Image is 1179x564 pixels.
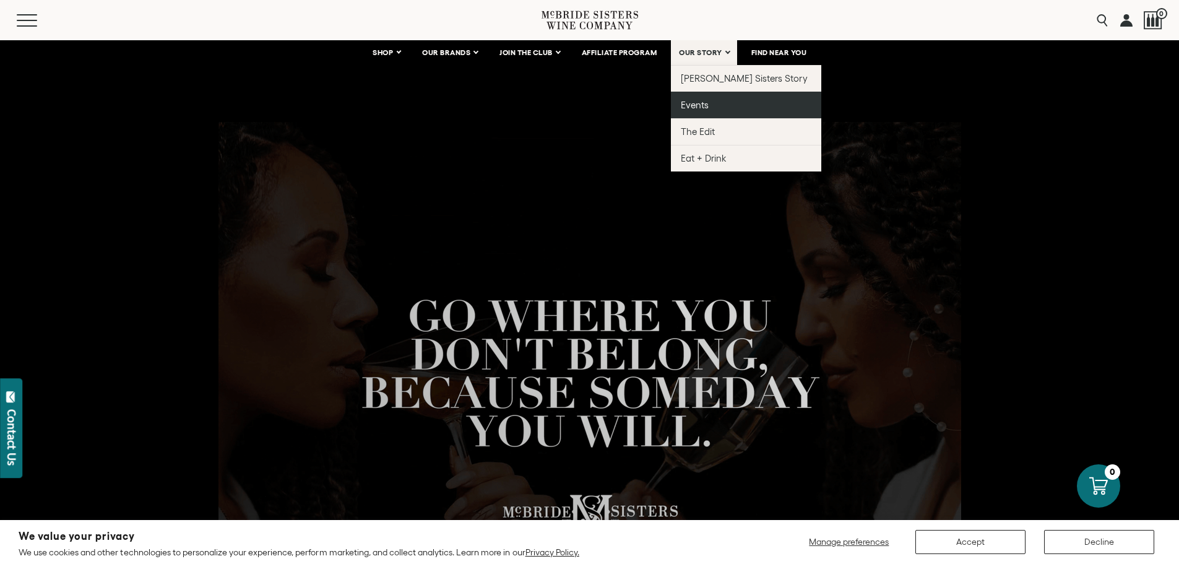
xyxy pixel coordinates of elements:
button: Mobile Menu Trigger [17,14,61,27]
a: OUR STORY [671,40,737,65]
span: SHOP [373,48,394,57]
a: Eat + Drink [671,145,821,171]
span: AFFILIATE PROGRAM [582,48,657,57]
span: Manage preferences [809,537,889,547]
h2: We value your privacy [19,531,579,542]
div: 0 [1105,464,1120,480]
a: AFFILIATE PROGRAM [574,40,665,65]
a: The Edit [671,118,821,145]
button: Accept [915,530,1026,554]
a: FIND NEAR YOU [743,40,815,65]
span: Eat + Drink [681,153,727,163]
a: Privacy Policy. [525,547,579,557]
span: 0 [1156,8,1167,19]
span: OUR STORY [679,48,722,57]
span: OUR BRANDS [422,48,470,57]
a: JOIN THE CLUB [491,40,568,65]
span: Events [681,100,709,110]
div: Contact Us [6,409,18,466]
a: SHOP [365,40,408,65]
button: Manage preferences [801,530,897,554]
button: Decline [1044,530,1154,554]
a: Events [671,92,821,118]
span: JOIN THE CLUB [499,48,553,57]
span: The Edit [681,126,715,137]
a: [PERSON_NAME] Sisters Story [671,65,821,92]
span: [PERSON_NAME] Sisters Story [681,73,808,84]
span: FIND NEAR YOU [751,48,807,57]
p: We use cookies and other technologies to personalize your experience, perform marketing, and coll... [19,547,579,558]
a: OUR BRANDS [414,40,485,65]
